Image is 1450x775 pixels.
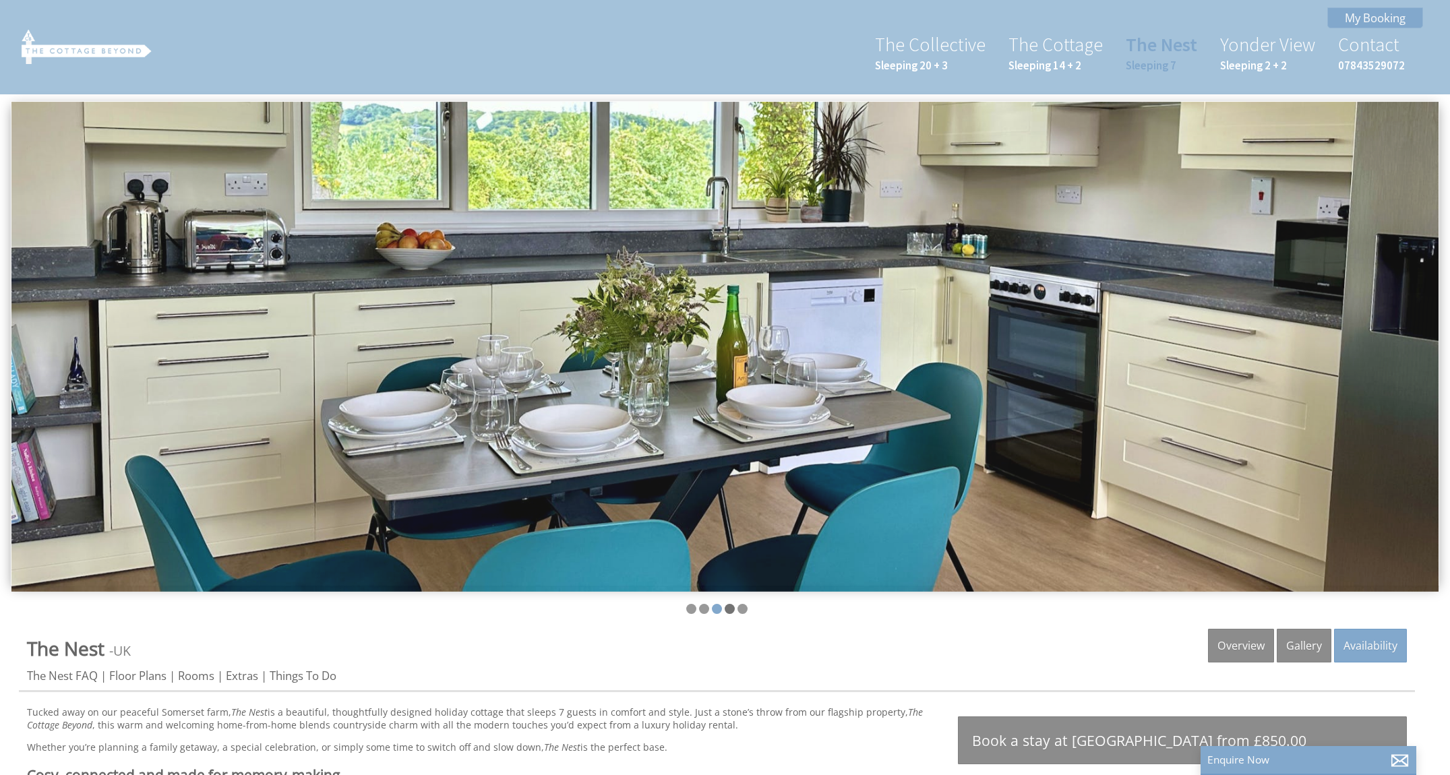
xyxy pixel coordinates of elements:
a: Overview [1208,629,1274,662]
a: Things To Do [270,668,336,683]
a: Rooms [178,668,214,683]
a: Availability [1334,629,1407,662]
p: Tucked away on our peaceful Somerset farm, is a beautiful, thoughtfully designed holiday cottage ... [27,706,942,731]
a: The Nest [27,635,109,661]
img: The Cottage Beyond [19,27,154,65]
span: The Nest [27,635,104,661]
em: The Cottage Beyond [27,706,923,731]
a: The CottageSleeping 14 + 2 [1008,32,1103,73]
a: The Nest FAQ [27,668,98,683]
em: The Nest [231,706,268,718]
p: Whether you’re planning a family getaway, a special celebration, or simply some time to switch of... [27,741,942,753]
a: The CollectiveSleeping 20 + 3 [875,32,986,73]
a: My Booking [1327,7,1423,28]
p: Enquire Now [1207,753,1410,767]
a: Floor Plans [109,668,167,683]
a: Contact07843529072 [1338,32,1405,73]
a: Extras [226,668,258,683]
em: The Nest [544,741,580,753]
small: 07843529072 [1338,58,1405,73]
small: Sleeping 7 [1126,58,1197,73]
a: The NestSleeping 7 [1126,32,1197,73]
small: Sleeping 14 + 2 [1008,58,1103,73]
a: Yonder ViewSleeping 2 + 2 [1220,32,1315,73]
a: UK [113,642,131,660]
a: Gallery [1277,629,1331,662]
small: Sleeping 2 + 2 [1220,58,1315,73]
span: - [109,642,131,660]
a: Book a stay at [GEOGRAPHIC_DATA] from £850.00 [958,716,1407,764]
small: Sleeping 20 + 3 [875,58,986,73]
